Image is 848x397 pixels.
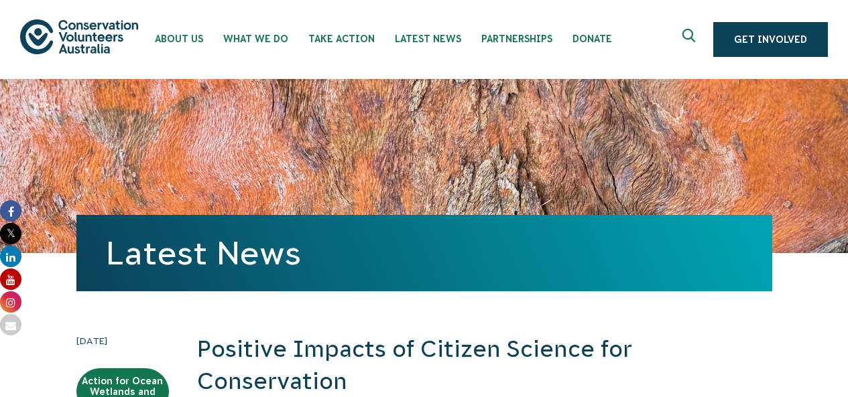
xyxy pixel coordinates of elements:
time: [DATE] [76,333,169,348]
button: Expand search box Close search box [674,23,707,56]
span: About Us [155,33,203,44]
a: Latest News [106,235,301,271]
span: Partnerships [481,33,552,44]
h2: Positive Impacts of Citizen Science for Conservation [197,333,772,397]
span: Expand search box [682,29,699,50]
span: Take Action [308,33,375,44]
img: logo.svg [20,19,138,54]
span: Latest News [395,33,461,44]
span: What We Do [223,33,288,44]
span: Donate [572,33,612,44]
a: Get Involved [713,22,828,57]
